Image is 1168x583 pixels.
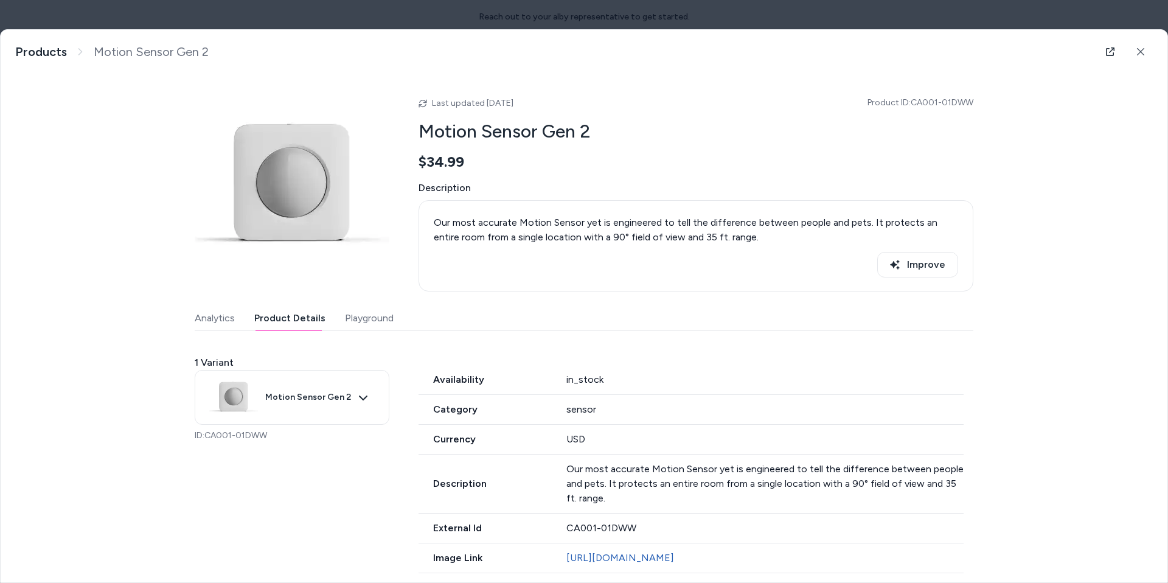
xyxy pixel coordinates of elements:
[419,432,552,447] span: Currency
[432,98,513,108] span: Last updated [DATE]
[195,370,389,425] button: Motion Sensor Gen 2
[15,44,67,60] a: Products
[195,306,235,330] button: Analytics
[566,552,674,564] a: [URL][DOMAIN_NAME]
[566,372,964,387] div: in_stock
[566,521,964,536] div: CA001-01DWW
[195,355,234,370] span: 1 Variant
[254,306,325,330] button: Product Details
[195,430,389,442] p: ID: CA001-01DWW
[419,181,973,195] span: Description
[419,153,464,171] span: $34.99
[867,97,973,109] span: Product ID: CA001-01DWW
[209,373,258,422] img: BMS_Balto__1_.jpg
[419,551,552,565] span: Image Link
[877,252,958,278] button: Improve
[566,462,964,506] p: Our most accurate Motion Sensor yet is engineered to tell the difference between people and pets....
[566,432,964,447] div: USD
[419,120,973,143] h2: Motion Sensor Gen 2
[419,372,552,387] span: Availability
[419,521,552,536] span: External Id
[345,306,394,330] button: Playground
[94,44,209,60] span: Motion Sensor Gen 2
[419,402,552,417] span: Category
[434,215,958,245] p: Our most accurate Motion Sensor yet is engineered to tell the difference between people and pets....
[15,44,209,60] nav: breadcrumb
[195,88,389,283] img: BMS_Balto__1_.jpg
[419,477,552,491] span: Description
[265,392,351,403] span: Motion Sensor Gen 2
[566,402,964,417] div: sensor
